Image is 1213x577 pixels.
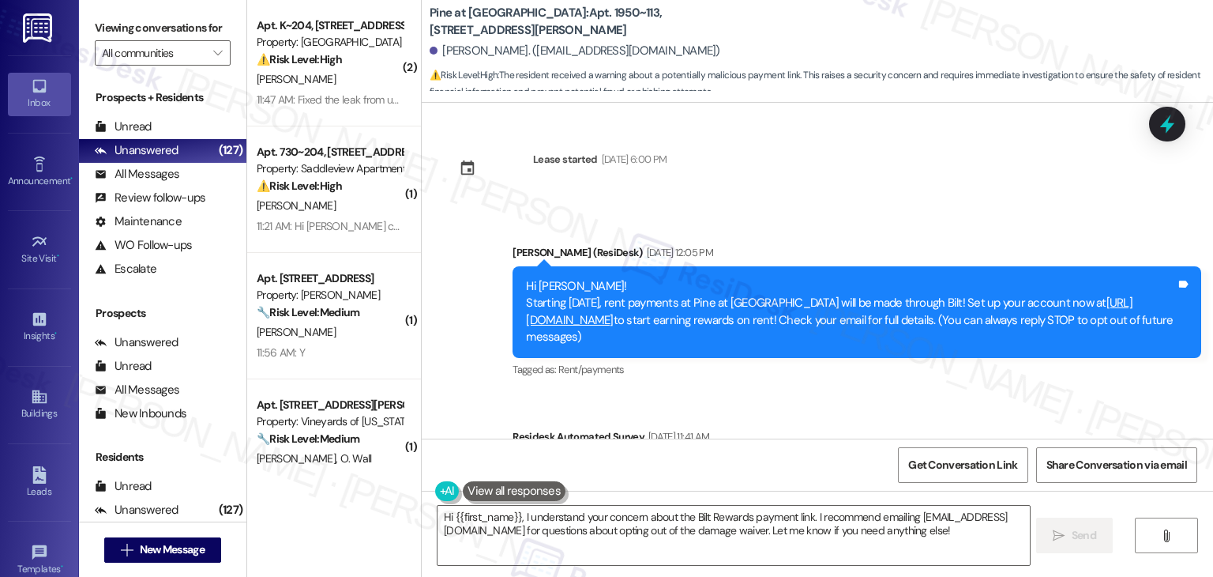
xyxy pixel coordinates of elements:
[257,270,403,287] div: Apt. [STREET_ADDRESS]
[95,502,178,519] div: Unanswered
[257,219,759,233] div: 11:21 AM: Hi [PERSON_NAME] can you have the leasing office reach out to me about renewing my leas...
[430,5,745,39] b: Pine at [GEOGRAPHIC_DATA]: Apt. 1950~113, [STREET_ADDRESS][PERSON_NAME]
[8,228,71,271] a: Site Visit •
[513,244,1201,266] div: [PERSON_NAME] (ResiDesk)
[95,334,178,351] div: Unanswered
[79,305,246,322] div: Prospects
[513,428,1201,451] div: Residesk Automated Survey
[1160,530,1172,542] i: 
[257,160,403,177] div: Property: Saddleview Apartments
[257,432,359,446] strong: 🔧 Risk Level: Medium
[257,52,342,66] strong: ⚠️ Risk Level: High
[79,89,246,106] div: Prospects + Residents
[908,457,1017,473] span: Get Conversation Link
[95,382,179,398] div: All Messages
[61,561,63,572] span: •
[8,383,71,426] a: Buildings
[1072,527,1096,544] span: Send
[95,119,152,135] div: Unread
[430,69,498,81] strong: ⚠️ Risk Level: High
[95,166,179,183] div: All Messages
[257,451,340,466] span: [PERSON_NAME]
[104,537,221,563] button: New Message
[644,428,709,445] div: [DATE] 11:41 AM
[95,142,178,159] div: Unanswered
[215,498,246,522] div: (127)
[257,34,403,51] div: Property: [GEOGRAPHIC_DATA]
[1036,518,1113,553] button: Send
[558,363,625,376] span: Rent/payments
[643,244,713,261] div: [DATE] 12:05 PM
[257,397,403,413] div: Apt. [STREET_ADDRESS][PERSON_NAME]
[526,278,1176,346] div: Hi [PERSON_NAME]! Starting [DATE], rent payments at Pine at [GEOGRAPHIC_DATA] will be made throug...
[257,92,475,107] div: 11:47 AM: Fixed the leak from upstairs apartment
[257,179,342,193] strong: ⚠️ Risk Level: High
[140,541,205,558] span: New Message
[121,544,133,556] i: 
[598,151,667,168] div: [DATE] 6:00 PM
[340,451,372,466] span: O. Wall
[438,506,1029,565] textarea: Hi {{first_name}}, I understand your concern about the Bilt Rewards payment link. I recommend ema...
[257,72,336,86] span: [PERSON_NAME]
[8,73,71,115] a: Inbox
[257,325,336,339] span: [PERSON_NAME]
[257,144,403,160] div: Apt. 730~204, [STREET_ADDRESS][PERSON_NAME]
[430,43,720,59] div: [PERSON_NAME]. ([EMAIL_ADDRESS][DOMAIN_NAME])
[1053,530,1065,542] i: 
[257,287,403,304] div: Property: [PERSON_NAME]
[430,67,1213,101] span: : The resident received a warning about a potentially malicious payment link. This raises a secur...
[215,138,246,163] div: (127)
[95,358,152,375] div: Unread
[95,405,186,422] div: New Inbounds
[513,358,1201,381] div: Tagged as:
[95,478,152,495] div: Unread
[1036,447,1197,483] button: Share Conversation via email
[257,17,403,34] div: Apt. K~204, [STREET_ADDRESS]
[95,261,156,277] div: Escalate
[257,305,359,319] strong: 🔧 Risk Level: Medium
[95,190,205,206] div: Review follow-ups
[23,13,55,43] img: ResiDesk Logo
[70,173,73,184] span: •
[95,237,192,254] div: WO Follow-ups
[102,40,205,66] input: All communities
[8,306,71,349] a: Insights •
[533,151,598,168] div: Lease started
[526,295,1132,327] a: [URL][DOMAIN_NAME]
[95,213,182,230] div: Maintenance
[95,16,231,40] label: Viewing conversations for
[213,47,222,59] i: 
[79,449,246,466] div: Residents
[8,462,71,504] a: Leads
[54,328,57,339] span: •
[57,251,59,262] span: •
[257,413,403,430] div: Property: Vineyards of [US_STATE][GEOGRAPHIC_DATA]
[898,447,1027,483] button: Get Conversation Link
[257,345,305,360] div: 11:56 AM: Y
[257,198,336,213] span: [PERSON_NAME]
[1046,457,1187,473] span: Share Conversation via email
